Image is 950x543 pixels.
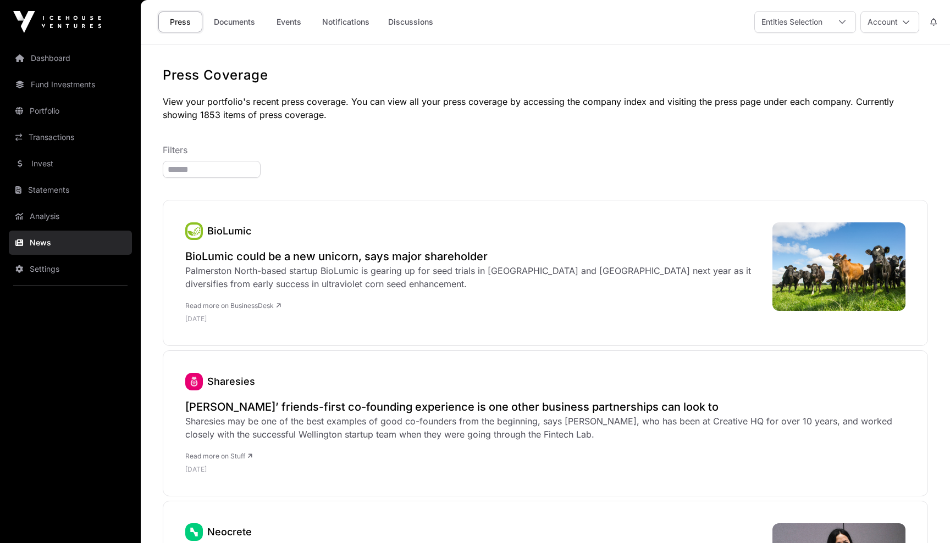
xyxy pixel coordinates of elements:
a: BioLumic could be a new unicorn, says major shareholder [185,249,761,264]
div: Sharesies may be one of the best examples of good co-founders from the beginning, says [PERSON_NA... [185,415,905,441]
a: Invest [9,152,132,176]
a: Transactions [9,125,132,149]
a: Portfolio [9,99,132,123]
a: Sharesies [207,376,255,387]
button: Account [860,11,919,33]
a: Statements [9,178,132,202]
a: Analysis [9,204,132,228]
h1: Press Coverage [163,66,928,84]
a: BioLumic [185,222,203,240]
img: 0_ooS1bY_400x400.png [185,222,203,240]
a: Fund Investments [9,72,132,97]
a: Read more on Stuff [185,452,252,460]
iframe: Chat Widget [895,490,950,543]
p: [DATE] [185,465,905,474]
img: Neocrete.svg [185,523,203,541]
a: BioLumic [207,225,251,237]
a: Neocrete [207,526,252,538]
div: Entities Selection [755,12,829,32]
a: Notifications [315,12,377,32]
img: sharesies_logo.jpeg [185,373,203,390]
p: View your portfolio's recent press coverage. You can view all your press coverage by accessing th... [163,95,928,121]
a: Sharesies [185,373,203,390]
a: News [9,231,132,255]
p: Filters [163,143,928,156]
a: Dashboard [9,46,132,70]
a: Read more on BusinessDesk [185,301,281,310]
img: Icehouse Ventures Logo [13,11,101,33]
a: [PERSON_NAME]’ friends-first co-founding experience is one other business partnerships can look to [185,399,905,415]
a: Settings [9,257,132,281]
a: Neocrete [185,523,203,541]
a: Events [267,12,311,32]
a: Discussions [381,12,440,32]
img: Landscape-shot-of-cows-of-farm-L.jpg [772,222,905,311]
div: Palmerston North-based startup BioLumic is gearing up for seed trials in [GEOGRAPHIC_DATA] and [G... [185,264,761,290]
p: [DATE] [185,315,761,323]
a: Documents [207,12,262,32]
a: Press [158,12,202,32]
